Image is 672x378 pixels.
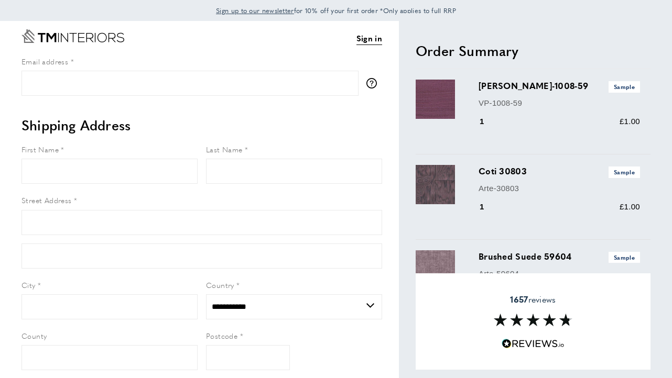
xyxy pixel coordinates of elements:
img: Coti 30803 [416,165,455,204]
span: County [21,330,47,341]
div: 1 [479,201,499,213]
span: Sign up to our newsletter [216,6,294,15]
p: Arte-59604 [479,268,640,280]
span: City [21,280,36,290]
span: Sample [609,166,640,177]
a: Sign in [356,32,382,45]
span: Country [206,280,234,290]
h2: Order Summary [416,41,651,60]
span: Postcode [206,330,237,341]
p: Arte-30803 [479,182,640,195]
a: Go to Home page [21,29,124,43]
span: First Name [21,144,59,154]
span: Street Address [21,195,72,205]
h2: Shipping Address [21,116,382,135]
span: Email address [21,56,68,66]
span: Sample [609,252,640,263]
img: Rhea VP-1008-59 [416,80,455,119]
a: Sign up to our newsletter [216,5,294,16]
div: 1 [479,115,499,128]
img: Reviews.io 5 stars [502,339,565,349]
h3: [PERSON_NAME]-1008-59 [479,80,640,92]
span: Sample [609,81,640,92]
h3: Coti 30803 [479,165,640,177]
span: Last Name [206,144,243,154]
img: Brushed Suede 59604 [416,250,455,290]
span: for 10% off your first order *Only applies to full RRP [216,6,456,15]
strong: 1657 [510,293,528,305]
img: Reviews section [494,314,572,326]
span: £1.00 [620,202,640,211]
button: More information [366,78,382,88]
h3: Brushed Suede 59604 [479,250,640,263]
span: reviews [510,294,556,305]
span: £1.00 [620,117,640,126]
p: VP-1008-59 [479,97,640,109]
